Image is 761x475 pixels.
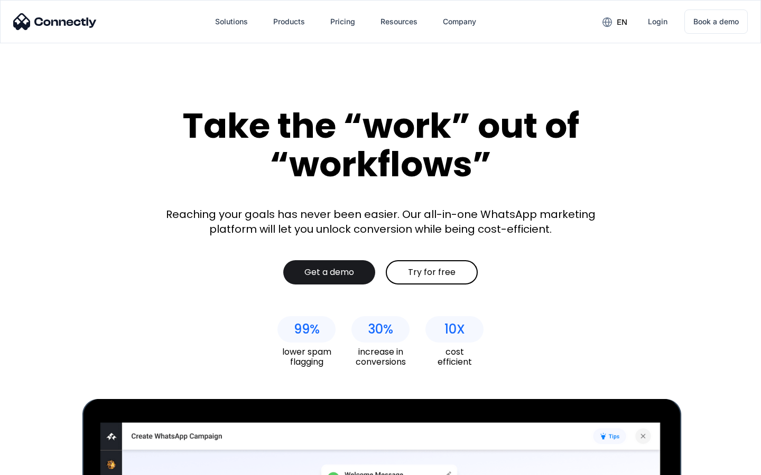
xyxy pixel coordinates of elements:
[294,322,320,337] div: 99%
[21,457,63,471] ul: Language list
[159,207,602,236] div: Reaching your goals has never been easier. Our all-in-one WhatsApp marketing platform will let yo...
[330,14,355,29] div: Pricing
[273,14,305,29] div: Products
[13,13,97,30] img: Connectly Logo
[408,267,456,278] div: Try for free
[443,14,476,29] div: Company
[215,14,248,29] div: Solutions
[617,15,627,30] div: en
[322,9,364,34] a: Pricing
[425,347,484,367] div: cost efficient
[386,260,478,284] a: Try for free
[648,14,667,29] div: Login
[283,260,375,284] a: Get a demo
[444,322,465,337] div: 10X
[143,107,618,183] div: Take the “work” out of “workflows”
[639,9,676,34] a: Login
[684,9,748,34] a: Book a demo
[277,347,336,367] div: lower spam flagging
[368,322,393,337] div: 30%
[351,347,410,367] div: increase in conversions
[11,457,63,471] aside: Language selected: English
[380,14,417,29] div: Resources
[304,267,354,278] div: Get a demo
